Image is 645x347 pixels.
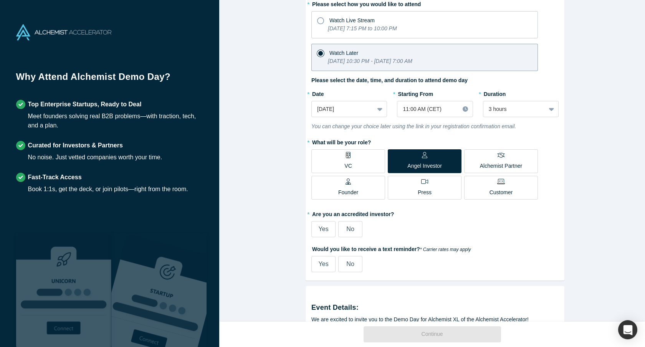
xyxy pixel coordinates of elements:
label: Starting From [397,88,433,98]
p: VC [344,162,352,170]
em: * Carrier rates may apply [420,247,471,252]
label: Are you an accredited investor? [311,208,559,218]
div: Book 1:1s, get the deck, or join pilots—right from the room. [28,185,188,194]
span: Yes [319,226,329,232]
p: Customer [490,188,513,197]
label: Would you like to receive a text reminder? [311,243,559,253]
label: Duration [483,88,559,98]
h1: Why Attend Alchemist Demo Day? [16,70,203,89]
strong: Top Enterprise Startups, Ready to Deal [28,101,142,107]
button: Continue [364,326,501,342]
i: You can change your choice later using the link in your registration confirmation email. [311,123,516,129]
p: Alchemist Partner [480,162,522,170]
strong: Fast-Track Access [28,174,82,180]
label: Date [311,88,387,98]
div: We are excited to invite you to the Demo Day for Alchemist XL of the Alchemist Accelerator! [311,316,559,324]
p: Founder [338,188,358,197]
strong: Event Details: [311,304,359,311]
p: Press [418,188,432,197]
span: Watch Later [329,50,358,56]
img: Robust Technologies [16,234,111,347]
img: Prism AI [111,234,207,347]
span: Yes [319,261,329,267]
span: No [346,226,354,232]
div: Meet founders solving real B2B problems—with traction, tech, and a plan. [28,112,203,130]
span: Watch Live Stream [329,17,375,23]
strong: Curated for Investors & Partners [28,142,123,149]
i: [DATE] 10:30 PM - [DATE] 7:00 AM [328,58,412,64]
label: What will be your role? [311,136,559,147]
img: Alchemist Accelerator Logo [16,24,111,40]
div: No noise. Just vetted companies worth your time. [28,153,162,162]
span: No [346,261,354,267]
p: Angel Investor [407,162,442,170]
i: [DATE] 7:15 PM to 10:00 PM [328,25,397,31]
label: Please select the date, time, and duration to attend demo day [311,76,468,84]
